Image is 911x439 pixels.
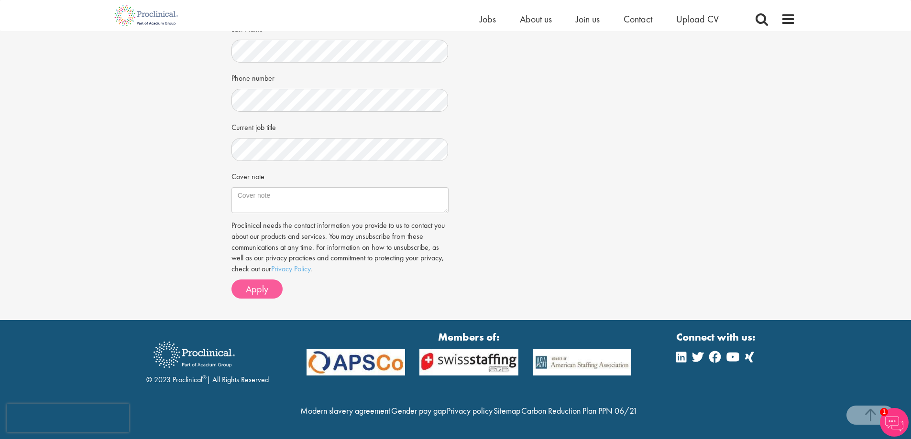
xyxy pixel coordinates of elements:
[526,349,639,375] img: APSCo
[231,220,449,275] p: Proclinical needs the contact information you provide to us to contact you about our products and...
[231,119,276,133] label: Current job title
[494,405,520,416] a: Sitemap
[299,349,413,375] img: APSCo
[300,405,390,416] a: Modern slavery agreement
[520,13,552,25] a: About us
[231,70,274,84] label: Phone number
[231,168,264,182] label: Cover note
[412,349,526,375] img: APSCo
[624,13,652,25] a: Contact
[307,330,632,344] strong: Members of:
[391,405,446,416] a: Gender pay gap
[231,279,283,299] button: Apply
[271,264,310,274] a: Privacy Policy
[447,405,493,416] a: Privacy policy
[576,13,600,25] a: Join us
[146,334,269,385] div: © 2023 Proclinical | All Rights Reserved
[880,408,888,416] span: 1
[676,13,719,25] a: Upload CV
[202,374,207,381] sup: ®
[146,335,242,375] img: Proclinical Recruitment
[880,408,909,437] img: Chatbot
[7,404,129,432] iframe: reCAPTCHA
[480,13,496,25] a: Jobs
[676,330,757,344] strong: Connect with us:
[246,283,268,295] span: Apply
[521,405,637,416] a: Carbon Reduction Plan PPN 06/21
